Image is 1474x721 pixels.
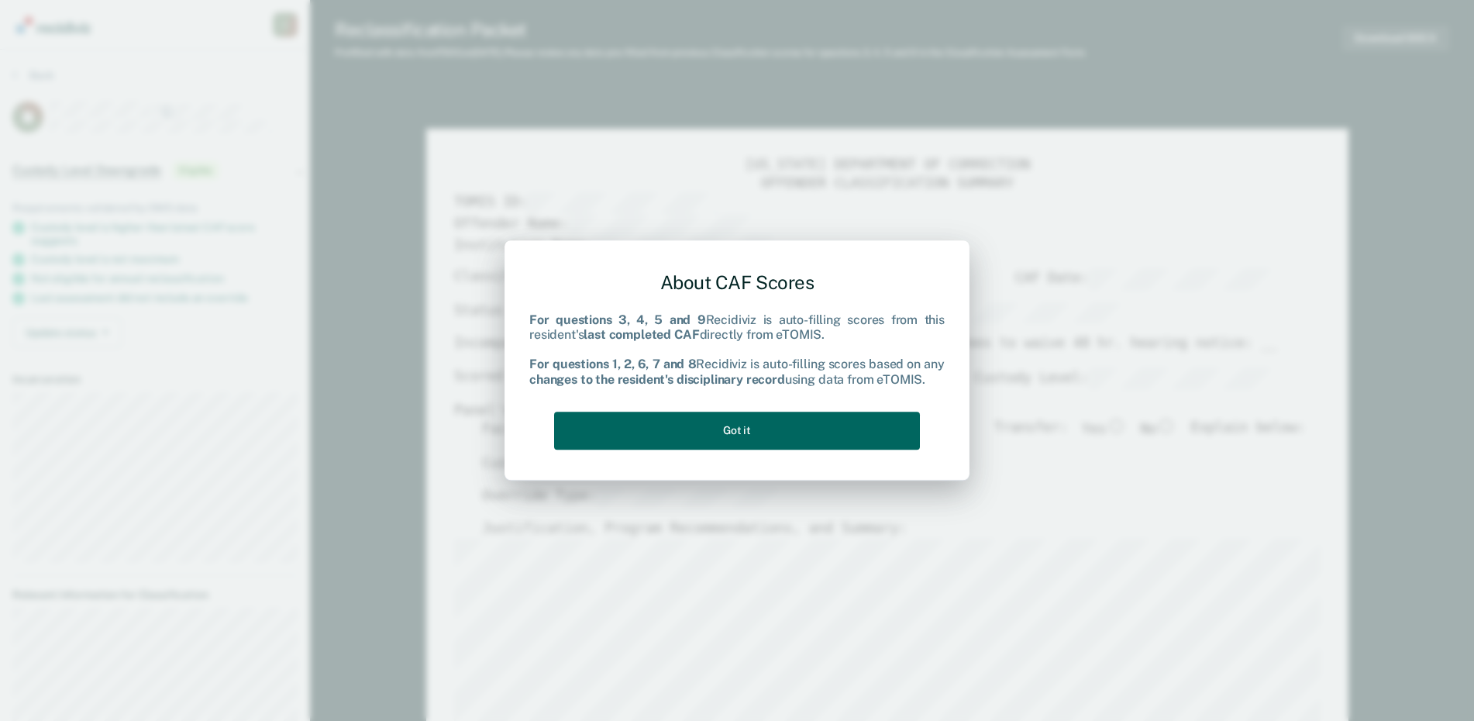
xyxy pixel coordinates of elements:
[529,372,785,387] b: changes to the resident's disciplinary record
[529,357,696,372] b: For questions 1, 2, 6, 7 and 8
[554,412,920,450] button: Got it
[529,312,945,387] div: Recidiviz is auto-filling scores from this resident's directly from eTOMIS. Recidiviz is auto-fil...
[584,327,699,342] b: last completed CAF
[529,312,706,327] b: For questions 3, 4, 5 and 9
[529,259,945,306] div: About CAF Scores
